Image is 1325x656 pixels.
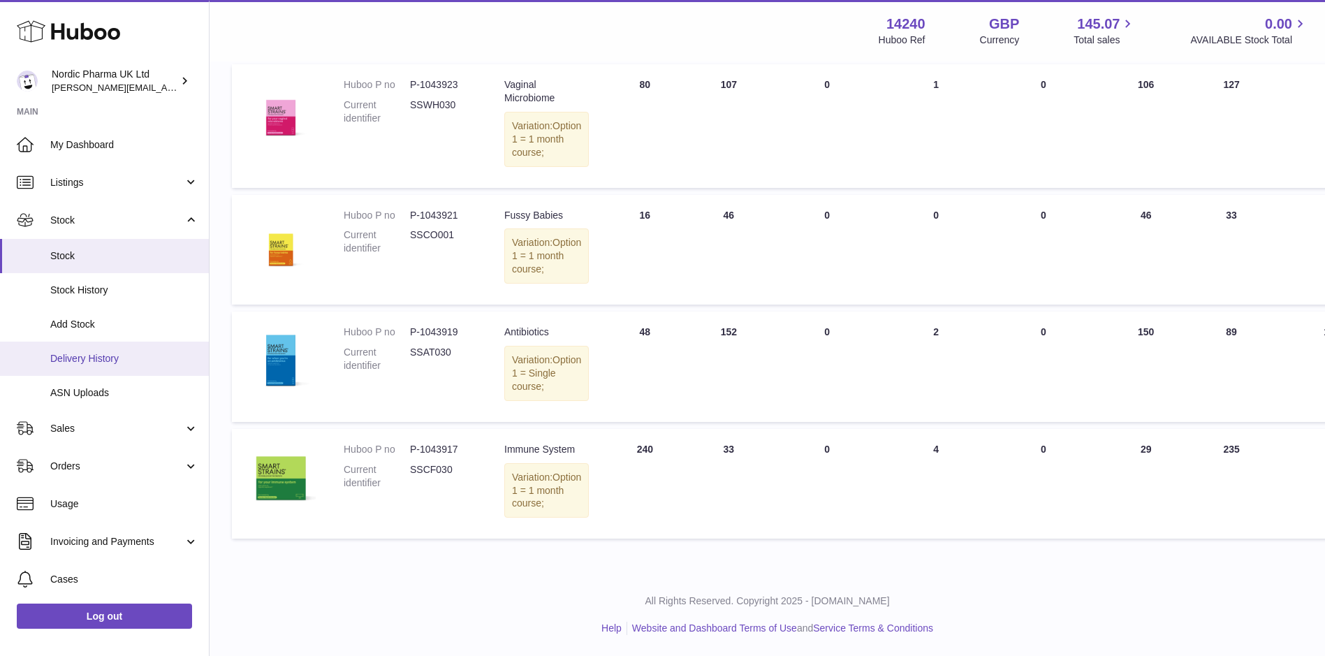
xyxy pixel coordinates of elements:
dd: SSCF030 [410,463,476,490]
div: Immune System [504,443,589,456]
span: 0 [1041,444,1046,455]
span: Stock [50,249,198,263]
td: 1 [884,64,988,187]
span: 0 [1041,326,1046,337]
td: 89 [1194,312,1270,422]
span: Delivery History [50,352,198,365]
span: Sales [50,422,184,435]
strong: GBP [989,15,1019,34]
dd: P-1043917 [410,443,476,456]
span: ASN Uploads [50,386,198,400]
td: 152 [687,312,770,422]
dt: Current identifier [344,463,410,490]
a: Service Terms & Conditions [813,622,933,634]
a: Log out [17,604,192,629]
div: Variation: [504,463,589,518]
td: 2 [884,312,988,422]
dt: Huboo P no [344,209,410,222]
div: Huboo Ref [879,34,925,47]
dt: Huboo P no [344,443,410,456]
img: product image [246,443,316,513]
td: 150 [1099,312,1194,422]
img: joe.plant@parapharmdev.com [17,71,38,92]
strong: 14240 [886,15,925,34]
td: 0 [770,429,884,539]
span: Option 1 = 1 month course; [512,472,581,509]
div: Variation: [504,346,589,401]
span: Usage [50,497,198,511]
span: 0.00 [1265,15,1292,34]
span: Total sales [1074,34,1136,47]
span: Stock [50,214,184,227]
span: 145.07 [1077,15,1120,34]
td: 240 [603,429,687,539]
div: Fussy Babies [504,209,589,222]
span: Listings [50,176,184,189]
a: 0.00 AVAILABLE Stock Total [1190,15,1308,47]
td: 16 [603,195,687,305]
td: 127 [1194,64,1270,187]
img: product image [246,78,316,148]
td: 4 [884,429,988,539]
dt: Huboo P no [344,78,410,92]
td: 0 [884,195,988,305]
td: 33 [1194,195,1270,305]
td: 46 [687,195,770,305]
td: 107 [687,64,770,187]
span: 0 [1041,210,1046,221]
span: Add Stock [50,318,198,331]
dt: Huboo P no [344,326,410,339]
div: Variation: [504,228,589,284]
div: Nordic Pharma UK Ltd [52,68,177,94]
td: 0 [770,195,884,305]
dd: SSAT030 [410,346,476,372]
a: 145.07 Total sales [1074,15,1136,47]
dd: SSCO001 [410,228,476,255]
td: 33 [687,429,770,539]
span: [PERSON_NAME][EMAIL_ADDRESS][DOMAIN_NAME] [52,82,280,93]
td: 0 [770,312,884,422]
span: My Dashboard [50,138,198,152]
li: and [627,622,933,635]
img: product image [246,326,316,395]
dd: P-1043919 [410,326,476,339]
a: Website and Dashboard Terms of Use [632,622,797,634]
p: All Rights Reserved. Copyright 2025 - [DOMAIN_NAME] [221,595,1314,608]
span: AVAILABLE Stock Total [1190,34,1308,47]
a: Help [601,622,622,634]
td: 29 [1099,429,1194,539]
span: Orders [50,460,184,473]
dt: Current identifier [344,346,410,372]
span: Option 1 = 1 month course; [512,237,581,275]
span: Option 1 = Single course; [512,354,581,392]
dd: SSWH030 [410,99,476,125]
div: Variation: [504,112,589,167]
img: product image [246,209,316,279]
span: Invoicing and Payments [50,535,184,548]
td: 80 [603,64,687,187]
td: 0 [770,64,884,187]
td: 235 [1194,429,1270,539]
div: Vaginal Microbiome [504,78,589,105]
span: Stock History [50,284,198,297]
span: 0 [1041,79,1046,90]
span: Option 1 = 1 month course; [512,120,581,158]
td: 48 [603,312,687,422]
dt: Current identifier [344,228,410,255]
span: Cases [50,573,198,586]
div: Antibiotics [504,326,589,339]
td: 106 [1099,64,1194,187]
dd: P-1043923 [410,78,476,92]
div: Currency [980,34,1020,47]
td: 46 [1099,195,1194,305]
dd: P-1043921 [410,209,476,222]
dt: Current identifier [344,99,410,125]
